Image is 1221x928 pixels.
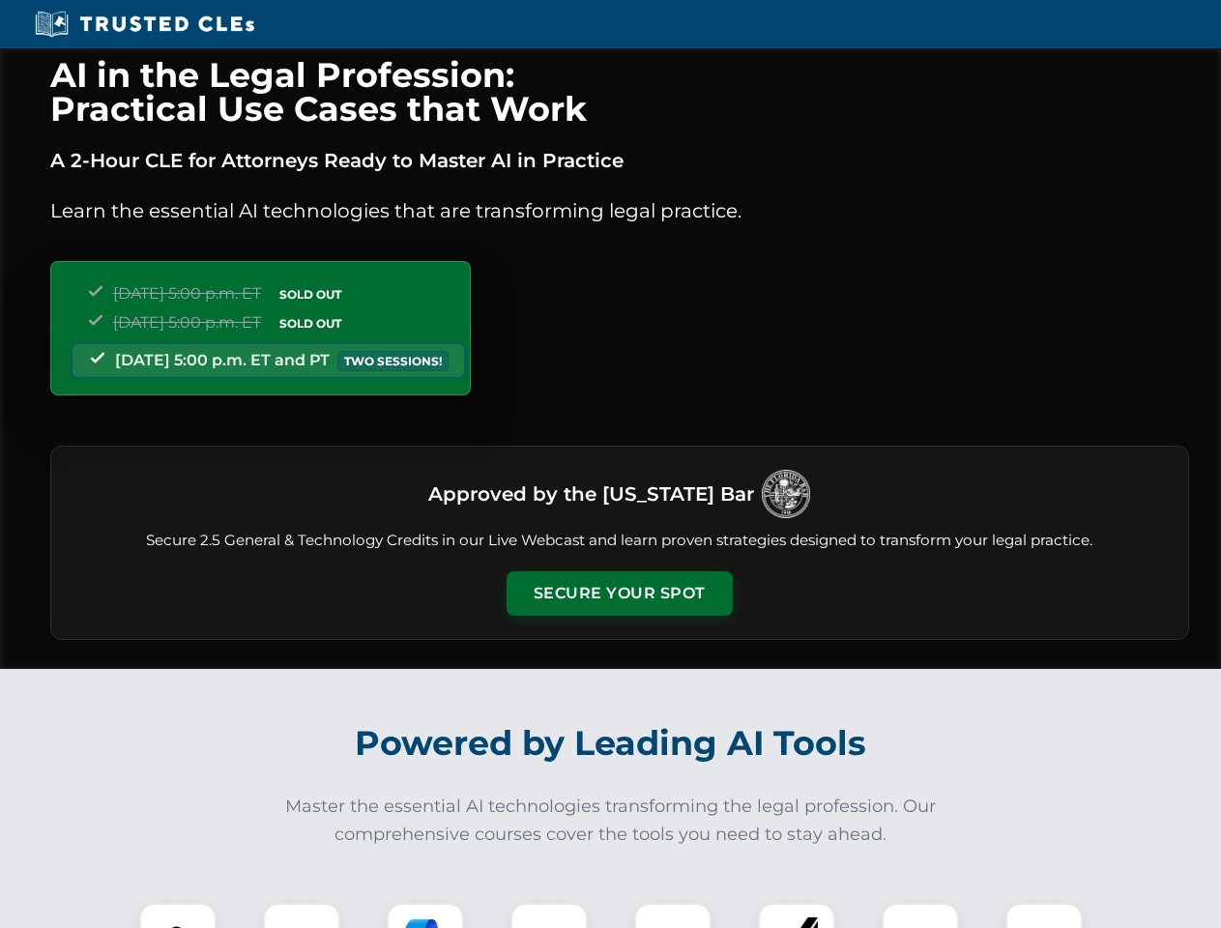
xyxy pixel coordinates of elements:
span: SOLD OUT [273,284,348,304]
button: Secure Your Spot [507,571,733,616]
p: A 2-Hour CLE for Attorneys Ready to Master AI in Practice [50,145,1189,176]
span: [DATE] 5:00 p.m. ET [113,284,261,303]
p: Learn the essential AI technologies that are transforming legal practice. [50,195,1189,226]
p: Secure 2.5 General & Technology Credits in our Live Webcast and learn proven strategies designed ... [74,530,1165,552]
h3: Approved by the [US_STATE] Bar [428,477,754,511]
h1: AI in the Legal Profession: Practical Use Cases that Work [50,58,1189,126]
h2: Powered by Leading AI Tools [75,710,1147,777]
span: [DATE] 5:00 p.m. ET [113,313,261,332]
span: SOLD OUT [273,313,348,333]
img: Logo [762,470,810,518]
p: Master the essential AI technologies transforming the legal profession. Our comprehensive courses... [273,793,949,849]
img: Trusted CLEs [29,10,260,39]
